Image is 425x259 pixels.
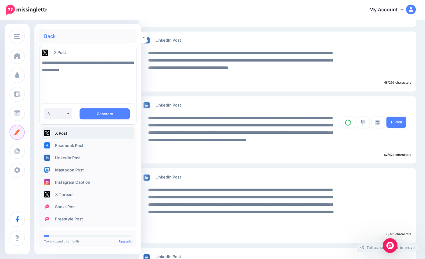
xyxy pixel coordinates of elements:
[139,151,416,159] div: 62/424 characters
[155,103,181,107] span: LinkedIn Post
[44,108,72,119] button: 3
[42,152,134,164] a: LinkedIn Post
[139,230,416,238] div: 63/481 characters
[386,117,406,128] a: Post
[54,50,66,55] span: X Post
[357,243,418,252] a: Tell us how we can improve
[119,239,132,243] a: Upgrade
[383,238,397,253] div: Open Intercom Messenger
[44,167,50,173] img: mastodon-square.png
[44,204,50,210] img: logo-square.png
[42,50,48,56] img: twitter-square.png
[44,155,50,161] img: linkedin-square.png
[375,120,380,125] img: save.png
[345,119,351,126] img: sync-green.png
[44,240,132,243] p: Tokens used this month
[42,188,134,201] a: X Thread
[139,79,416,87] div: 48/292 characters
[42,213,134,225] a: Freestyle Post
[42,176,134,188] a: Instagram Caption
[155,254,181,259] span: LinkedIn Post
[44,216,50,222] img: logo-square.png
[155,38,181,43] span: LinkedIn Post
[44,34,56,39] a: Back
[44,142,50,148] img: facebook-square.png
[44,130,50,136] img: twitter-square.png
[6,5,47,15] img: Missinglettr
[42,139,134,152] a: Facebook Post
[80,108,130,119] button: Generate
[42,127,134,139] a: X Post
[155,175,181,179] span: LinkedIn Post
[361,120,366,125] img: thumbs-down-grey.png
[47,111,66,116] div: 3
[42,201,134,213] a: Social Post
[44,179,50,185] img: instagram-square.png
[42,164,134,176] a: Mastodon Post
[144,175,150,181] img: linkedin-square.png
[14,34,20,39] img: menu.png
[363,2,416,17] a: My Account
[44,191,50,197] img: twitter-square.png
[144,102,150,108] img: linkedin-square.png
